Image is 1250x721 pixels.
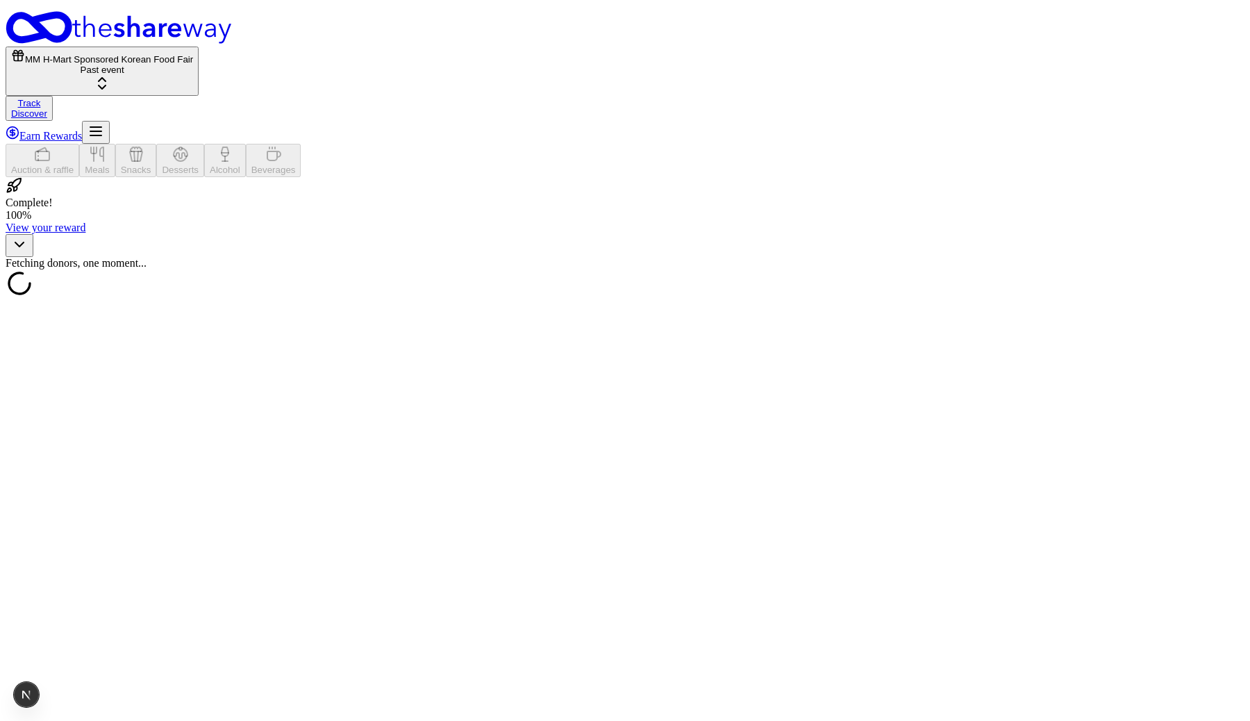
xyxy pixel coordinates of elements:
[6,96,53,121] button: TrackDiscover
[79,144,115,177] button: Meals
[251,165,296,175] div: Beverages
[6,144,79,177] button: Auction & raffle
[18,98,41,108] a: Track
[85,165,110,175] div: Meals
[162,165,199,175] div: Desserts
[6,222,85,233] a: View your reward
[6,47,199,96] button: MM H-Mart Sponsored Korean Food FairPast event
[204,144,246,177] button: Alcohol
[121,165,151,175] div: Snacks
[6,209,1244,222] div: 100 %
[6,197,1244,222] div: Complete!
[115,144,157,177] button: Snacks
[25,54,193,65] span: MM H-Mart Sponsored Korean Food Fair
[11,165,74,175] div: Auction & raffle
[6,11,1244,47] a: Home
[6,130,82,142] a: Earn Rewards
[11,65,193,75] div: Past event
[6,257,1244,270] div: Fetching donors, one moment...
[156,144,204,177] button: Desserts
[246,144,301,177] button: Beverages
[210,165,240,175] div: Alcohol
[11,108,47,119] a: Discover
